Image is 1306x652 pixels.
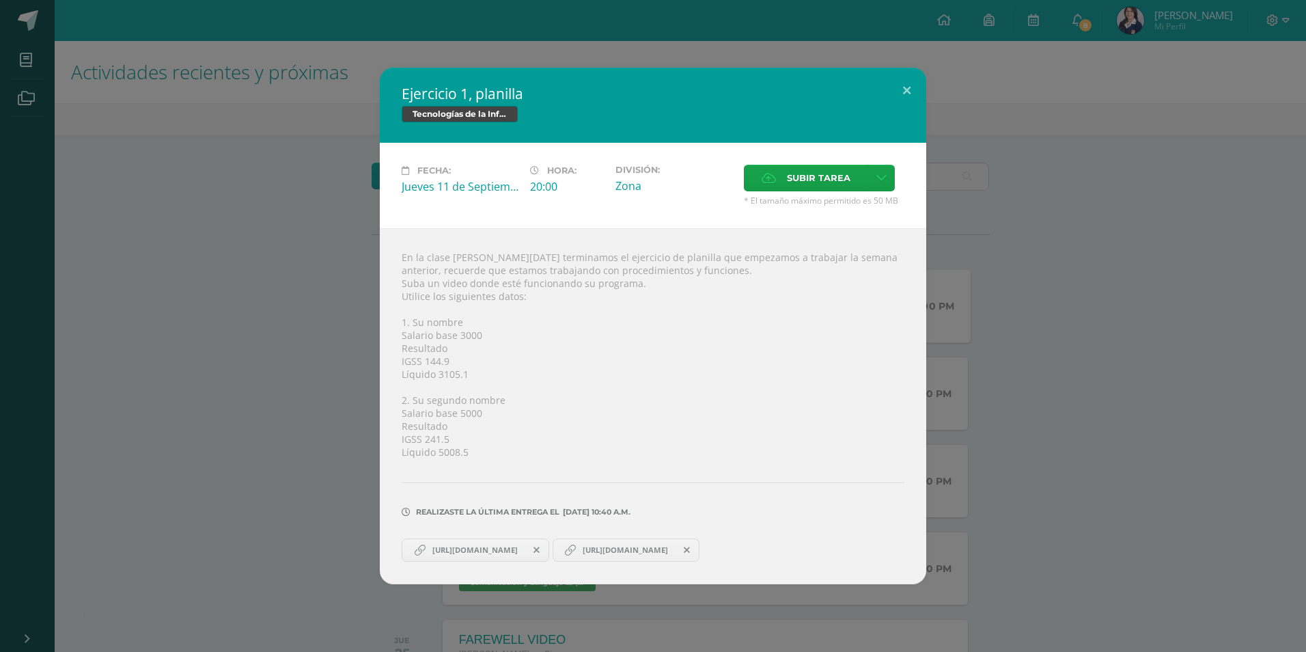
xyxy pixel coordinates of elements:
span: Remover entrega [525,543,548,558]
a: [URL][DOMAIN_NAME] [553,539,700,562]
span: Tecnologías de la Información y la Comunicación 5 [402,106,518,122]
div: Zona [615,178,733,193]
span: [URL][DOMAIN_NAME] [426,545,525,556]
button: Close (Esc) [887,68,926,114]
a: [URL][DOMAIN_NAME] [402,539,549,562]
label: División: [615,165,733,175]
span: Subir tarea [787,165,850,191]
div: Jueves 11 de Septiembre [402,179,519,194]
span: Fecha: [417,165,451,176]
span: Realizaste la última entrega el [416,507,559,517]
span: Hora: [547,165,576,176]
div: 20:00 [530,179,605,194]
div: En la clase [PERSON_NAME][DATE] terminamos el ejercicio de planilla que empezamos a trabajar la s... [380,228,926,584]
h2: Ejercicio 1, planilla [402,84,904,103]
span: Remover entrega [676,543,699,558]
span: * El tamaño máximo permitido es 50 MB [744,195,904,206]
span: [URL][DOMAIN_NAME] [576,545,675,556]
